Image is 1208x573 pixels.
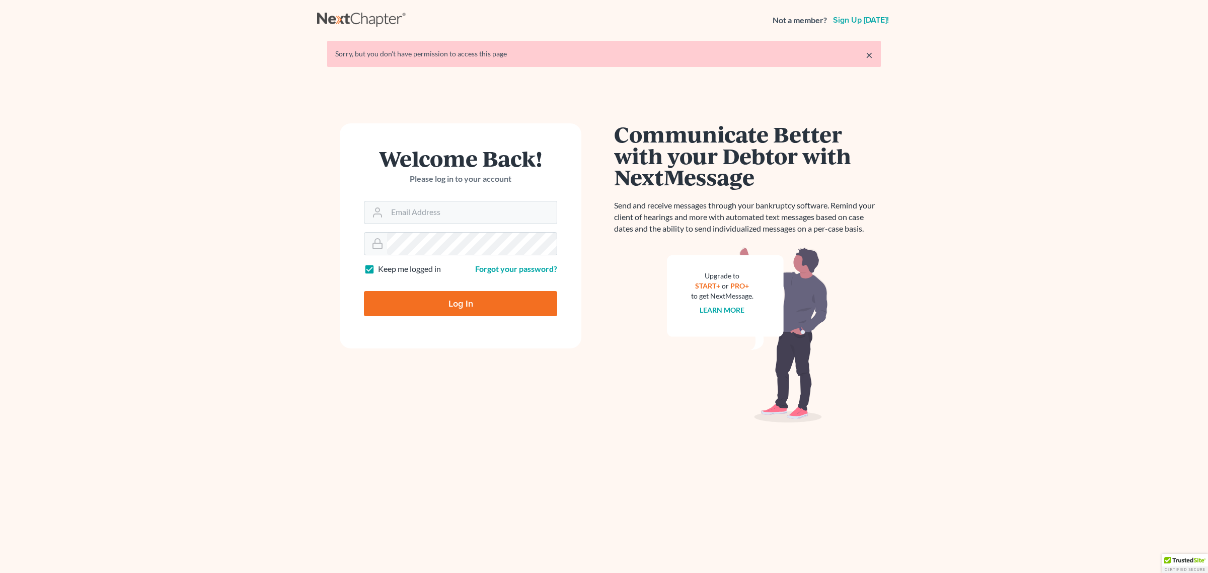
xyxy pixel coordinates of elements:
[696,281,721,290] a: START+
[866,49,873,61] a: ×
[667,247,828,423] img: nextmessage_bg-59042aed3d76b12b5cd301f8e5b87938c9018125f34e5fa2b7a6b67550977c72.svg
[335,49,873,59] div: Sorry, but you don't have permission to access this page
[387,201,557,224] input: Email Address
[614,123,881,188] h1: Communicate Better with your Debtor with NextMessage
[364,291,557,316] input: Log In
[1162,554,1208,573] div: TrustedSite Certified
[691,271,753,281] div: Upgrade to
[731,281,749,290] a: PRO+
[378,263,441,275] label: Keep me logged in
[691,291,753,301] div: to get NextMessage.
[700,306,745,314] a: Learn more
[722,281,729,290] span: or
[364,148,557,169] h1: Welcome Back!
[773,15,827,26] strong: Not a member?
[831,16,891,24] a: Sign up [DATE]!
[364,173,557,185] p: Please log in to your account
[475,264,557,273] a: Forgot your password?
[614,200,881,235] p: Send and receive messages through your bankruptcy software. Remind your client of hearings and mo...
